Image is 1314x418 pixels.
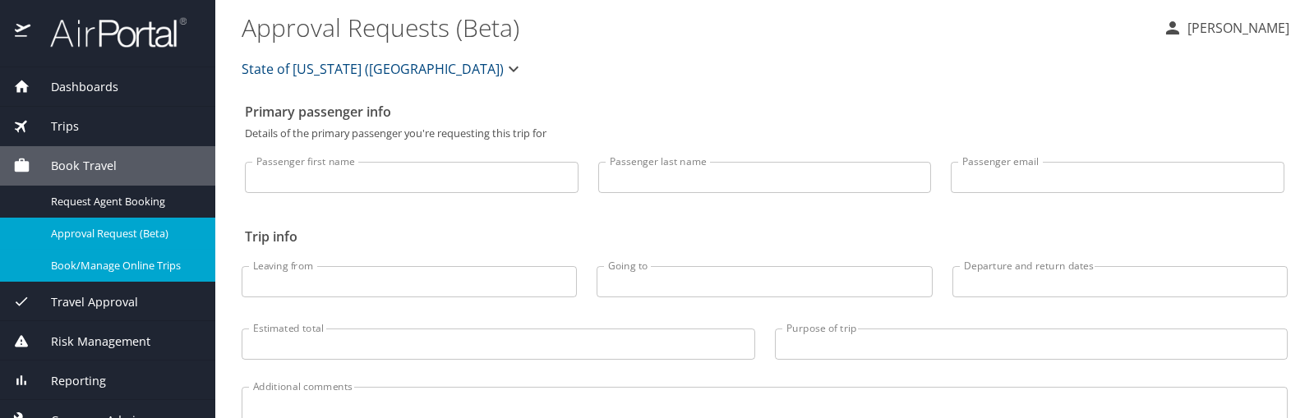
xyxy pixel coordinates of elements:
img: icon-airportal.png [15,16,32,48]
span: Travel Approval [30,293,138,311]
span: Dashboards [30,78,118,96]
span: Book Travel [30,157,117,175]
span: Approval Request (Beta) [51,226,196,241]
img: airportal-logo.png [32,16,187,48]
span: State of [US_STATE] ([GEOGRAPHIC_DATA]) [242,57,504,80]
span: Book/Manage Online Trips [51,258,196,273]
h2: Trip info [245,223,1284,250]
span: Request Agent Booking [51,194,196,209]
button: [PERSON_NAME] [1156,13,1296,43]
h2: Primary passenger info [245,99,1284,125]
p: Details of the primary passenger you're requesting this trip for [245,128,1284,139]
span: Trips [30,117,79,136]
button: State of [US_STATE] ([GEOGRAPHIC_DATA]) [235,53,530,85]
p: [PERSON_NAME] [1183,18,1289,38]
span: Reporting [30,372,106,390]
span: Risk Management [30,333,150,351]
h1: Approval Requests (Beta) [242,2,1150,53]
